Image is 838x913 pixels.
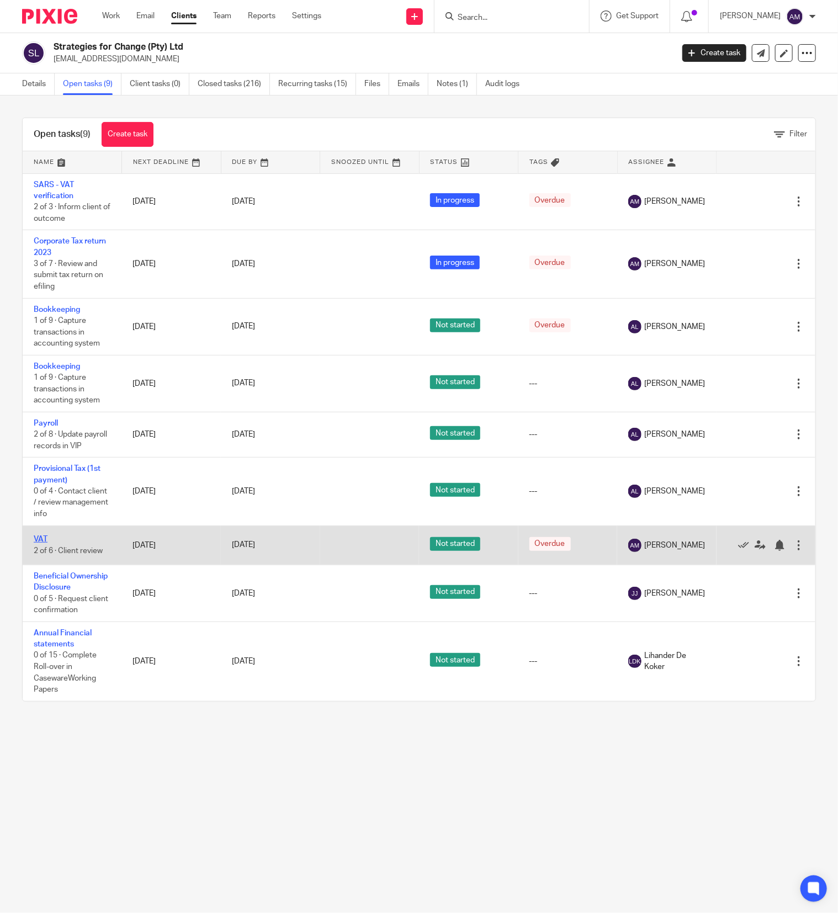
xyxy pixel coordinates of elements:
a: Create task [682,44,746,62]
span: 0 of 5 · Request client confirmation [34,595,108,614]
a: Files [364,73,389,95]
div: --- [529,429,607,440]
img: svg%3E [628,257,641,270]
span: [DATE] [232,380,255,388]
a: Audit logs [485,73,528,95]
a: Corporate Tax return 2023 [34,237,106,256]
p: [EMAIL_ADDRESS][DOMAIN_NAME] [54,54,666,65]
a: Provisional Tax (1st payment) [34,465,100,484]
span: 2 of 8 · Update payroll records in VIP [34,431,107,450]
td: [DATE] [122,622,221,700]
span: Not started [430,653,480,667]
span: Tags [529,159,548,165]
a: Email [136,10,155,22]
span: Not started [430,483,480,497]
span: Not started [430,585,480,599]
span: [PERSON_NAME] [644,378,705,389]
img: svg%3E [628,195,641,208]
img: svg%3E [628,320,641,333]
img: svg%3E [628,655,641,668]
span: Get Support [616,12,659,20]
a: Notes (1) [437,73,477,95]
img: svg%3E [628,587,641,600]
span: [PERSON_NAME] [644,486,705,497]
span: 3 of 7 · Review and submit tax return on efiling [34,260,103,290]
a: Open tasks (9) [63,73,121,95]
span: [DATE] [232,542,255,549]
span: Not started [430,319,480,332]
span: Snoozed Until [331,159,389,165]
span: [DATE] [232,590,255,597]
span: Overdue [529,319,571,332]
img: svg%3E [786,8,804,25]
div: --- [529,378,607,389]
span: [DATE] [232,657,255,665]
td: [DATE] [122,458,221,525]
a: Clients [171,10,197,22]
td: [DATE] [122,565,221,622]
a: Recurring tasks (15) [278,73,356,95]
td: [DATE] [122,173,221,230]
a: Client tasks (0) [130,73,189,95]
a: Payroll [34,420,58,427]
span: Not started [430,537,480,551]
h1: Open tasks [34,129,91,140]
span: [DATE] [232,431,255,438]
a: Work [102,10,120,22]
span: 2 of 6 · Client review [34,547,103,555]
div: --- [529,486,607,497]
img: svg%3E [628,539,641,552]
img: Pixie [22,9,77,24]
td: [DATE] [122,298,221,355]
input: Search [457,13,556,23]
a: Details [22,73,55,95]
a: Reports [248,10,275,22]
span: [DATE] [232,198,255,205]
h2: Strategies for Change (Pty) Ltd [54,41,543,53]
a: Beneficial Ownership Disclosure [34,572,108,591]
img: svg%3E [22,41,45,65]
span: In progress [430,256,480,269]
span: [DATE] [232,487,255,495]
a: Bookkeeping [34,363,80,370]
span: [PERSON_NAME] [644,196,705,207]
span: Overdue [529,537,571,551]
span: 1 of 9 · Capture transactions in accounting system [34,374,100,404]
a: Team [213,10,231,22]
div: --- [529,656,607,667]
span: In progress [430,193,480,207]
span: 0 of 4 · Contact client / review management info [34,487,108,518]
td: [DATE] [122,355,221,412]
span: [PERSON_NAME] [644,588,705,599]
div: --- [529,588,607,599]
span: 2 of 3 · Inform client of outcome [34,203,110,222]
td: [DATE] [122,412,221,457]
img: svg%3E [628,377,641,390]
p: [PERSON_NAME] [720,10,781,22]
td: [DATE] [122,525,221,565]
span: Overdue [529,256,571,269]
span: 0 of 15 · Complete Roll-over in CasewareWorking Papers [34,652,97,694]
span: [PERSON_NAME] [644,321,705,332]
span: Filter [789,130,807,138]
a: Emails [397,73,428,95]
span: [PERSON_NAME] [644,540,705,551]
span: [DATE] [232,260,255,268]
span: Status [431,159,458,165]
a: VAT [34,535,47,543]
img: svg%3E [628,428,641,441]
a: Mark as done [738,540,755,551]
span: Lihander De Koker [644,650,706,673]
td: [DATE] [122,230,221,298]
a: SARS - VAT verification [34,181,74,200]
span: [PERSON_NAME] [644,429,705,440]
a: Create task [102,122,153,147]
span: [PERSON_NAME] [644,258,705,269]
img: svg%3E [628,485,641,498]
a: Settings [292,10,321,22]
a: Bookkeeping [34,306,80,314]
a: Closed tasks (216) [198,73,270,95]
span: Overdue [529,193,571,207]
span: 1 of 9 · Capture transactions in accounting system [34,317,100,347]
span: [DATE] [232,323,255,331]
